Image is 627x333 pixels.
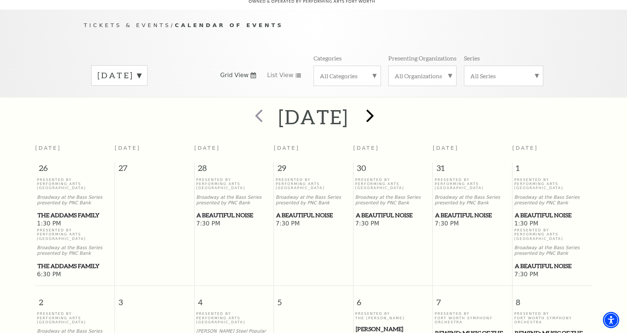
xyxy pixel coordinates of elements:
[195,286,274,311] span: 4
[354,286,433,311] span: 6
[278,105,348,129] h2: [DATE]
[37,261,113,271] a: The Addams Family
[435,211,510,220] span: A Beautiful Noise
[514,178,590,190] p: Presented By Performing Arts [GEOGRAPHIC_DATA]
[515,211,590,220] span: A Beautiful Noise
[37,271,113,279] span: 6:30 PM
[35,162,115,177] span: 26
[514,228,590,241] p: Presented By Performing Arts [GEOGRAPHIC_DATA]
[354,162,433,177] span: 30
[470,72,537,80] label: All Series
[433,162,512,177] span: 31
[276,220,351,228] span: 7:30 PM
[355,311,431,320] p: Presented By The [PERSON_NAME]
[274,162,353,177] span: 29
[512,145,538,151] span: [DATE]
[196,311,272,324] p: Presented By Performing Arts [GEOGRAPHIC_DATA]
[194,145,220,151] span: [DATE]
[195,162,274,177] span: 28
[435,195,510,206] p: Broadway at the Bass Series presented by PNC Bank
[435,311,510,324] p: Presented By Fort Worth Symphony Orchestra
[276,178,351,190] p: Presented By Performing Arts [GEOGRAPHIC_DATA]
[196,195,272,206] p: Broadway at the Bass Series presented by PNC Bank
[355,220,431,228] span: 7:30 PM
[267,71,293,79] span: List View
[514,211,590,220] a: A Beautiful Noise
[37,211,113,220] a: The Addams Family
[355,211,431,220] a: A Beautiful Noise
[514,311,590,324] p: Presented By Fort Worth Symphony Orchestra
[37,178,113,190] p: Presented By Performing Arts [GEOGRAPHIC_DATA]
[313,54,342,62] p: Categories
[196,220,272,228] span: 7:30 PM
[514,245,590,256] p: Broadway at the Bass Series presented by PNC Bank
[512,286,592,311] span: 8
[356,211,431,220] span: A Beautiful Noise
[97,70,141,81] label: [DATE]
[388,54,457,62] p: Presenting Organizations
[435,178,510,190] p: Presented By Performing Arts [GEOGRAPHIC_DATA]
[464,54,480,62] p: Series
[355,195,431,206] p: Broadway at the Bass Series presented by PNC Bank
[196,178,272,190] p: Presented By Performing Arts [GEOGRAPHIC_DATA]
[356,104,383,130] button: next
[244,104,271,130] button: prev
[115,162,194,177] span: 27
[37,220,113,228] span: 1:30 PM
[35,145,61,151] span: [DATE]
[37,311,113,324] p: Presented By Performing Arts [GEOGRAPHIC_DATA]
[84,21,543,30] p: /
[514,195,590,206] p: Broadway at the Bass Series presented by PNC Bank
[220,71,249,79] span: Grid View
[355,178,431,190] p: Presented By Performing Arts [GEOGRAPHIC_DATA]
[512,162,592,177] span: 1
[603,312,619,328] div: Accessibility Menu
[274,286,353,311] span: 5
[84,22,171,28] span: Tickets & Events
[37,195,113,206] p: Broadway at the Bass Series presented by PNC Bank
[395,72,450,80] label: All Organizations
[433,145,459,151] span: [DATE]
[196,211,272,220] a: A Beautiful Noise
[276,195,351,206] p: Broadway at the Bass Series presented by PNC Bank
[514,220,590,228] span: 1:30 PM
[276,211,351,220] a: A Beautiful Noise
[175,22,283,28] span: Calendar of Events
[35,286,115,311] span: 2
[37,228,113,241] p: Presented By Performing Arts [GEOGRAPHIC_DATA]
[115,286,194,311] span: 3
[276,211,351,220] span: A Beautiful Noise
[115,145,141,151] span: [DATE]
[514,261,590,271] a: A Beautiful Noise
[274,145,300,151] span: [DATE]
[435,220,510,228] span: 7:30 PM
[353,145,379,151] span: [DATE]
[37,245,113,256] p: Broadway at the Bass Series presented by PNC Bank
[515,261,590,271] span: A Beautiful Noise
[435,211,510,220] a: A Beautiful Noise
[514,271,590,279] span: 7:30 PM
[433,286,512,311] span: 7
[320,72,375,80] label: All Categories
